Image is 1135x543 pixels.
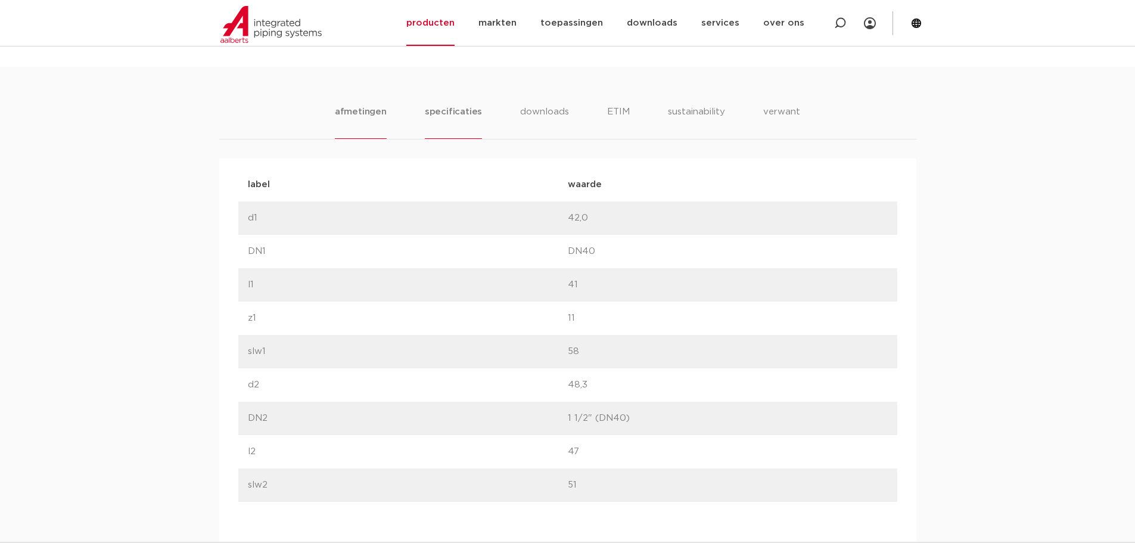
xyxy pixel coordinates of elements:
p: 42,0 [568,211,888,225]
div: my IPS [864,10,876,36]
p: 1 1/2" (DN40) [568,411,888,426]
p: d2 [248,378,568,392]
li: sustainability [668,105,725,139]
p: 47 [568,445,888,459]
p: 58 [568,345,888,359]
li: verwant [763,105,800,139]
p: DN2 [248,411,568,426]
li: ETIM [607,105,630,139]
p: DN1 [248,244,568,259]
p: l1 [248,278,568,292]
p: slw1 [248,345,568,359]
p: slw2 [248,478,568,492]
p: label [248,178,568,192]
p: DN40 [568,244,888,259]
p: l2 [248,445,568,459]
p: waarde [568,178,888,192]
li: downloads [520,105,569,139]
li: afmetingen [335,105,387,139]
p: 41 [568,278,888,292]
p: 11 [568,311,888,325]
p: 48,3 [568,378,888,392]
p: z1 [248,311,568,325]
p: d1 [248,211,568,225]
p: 51 [568,478,888,492]
li: specificaties [425,105,482,139]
